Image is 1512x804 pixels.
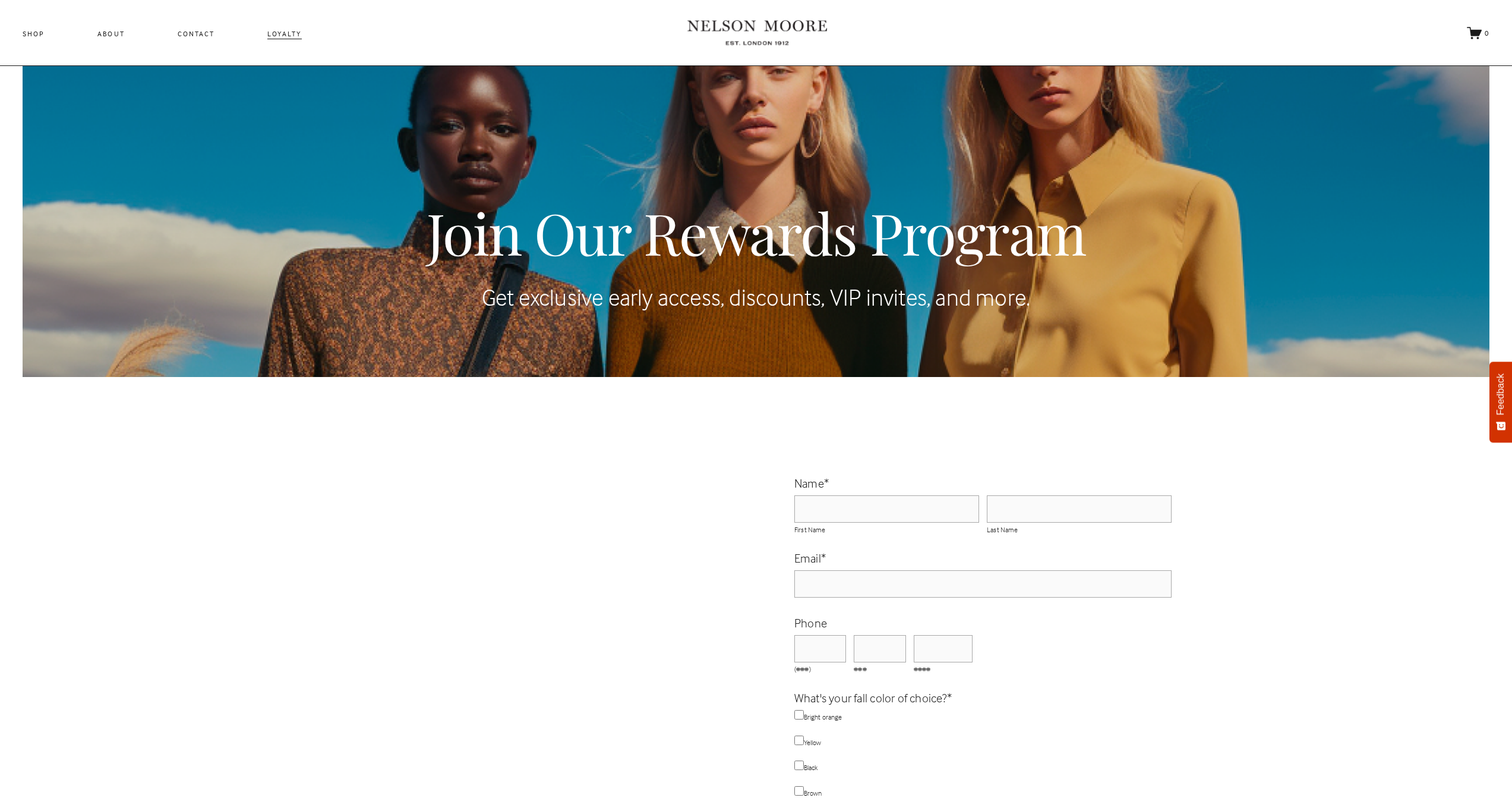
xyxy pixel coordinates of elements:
[410,203,1102,262] h1: Join our rewards program
[794,665,846,675] span: (###)
[1495,373,1506,415] span: Feedback
[794,710,804,720] input: Bright orange
[794,495,979,523] input: First Name
[854,635,905,662] input: ###
[1485,29,1489,37] span: 0
[987,495,1172,523] input: Last Name
[1467,26,1489,40] a: 0 items in cart
[854,665,905,675] span: ###
[794,689,952,706] legend: What's your fall color of choice?
[987,525,1172,535] span: Last Name
[794,475,829,492] legend: Name
[794,549,1172,567] label: Email
[794,761,804,770] input: Black
[794,525,979,535] span: First Name
[914,665,973,675] span: ####
[23,27,45,40] a: Shop
[687,15,827,51] img: Nelson Moore
[794,738,822,747] label: Yellow
[794,614,827,632] legend: Phone
[267,27,302,40] a: Loyalty
[794,789,822,797] label: Brown
[794,635,846,662] input: (###)
[794,763,818,772] label: Black
[410,281,1102,314] p: Get exclusive early access, discounts, VIP invites, and more.
[97,27,124,40] a: About
[178,27,214,40] a: Contact
[1489,362,1512,442] button: Feedback - Show survey
[794,786,804,796] input: Brown
[794,736,804,745] input: Yellow
[914,635,973,662] input: ####
[794,712,842,721] label: Bright orange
